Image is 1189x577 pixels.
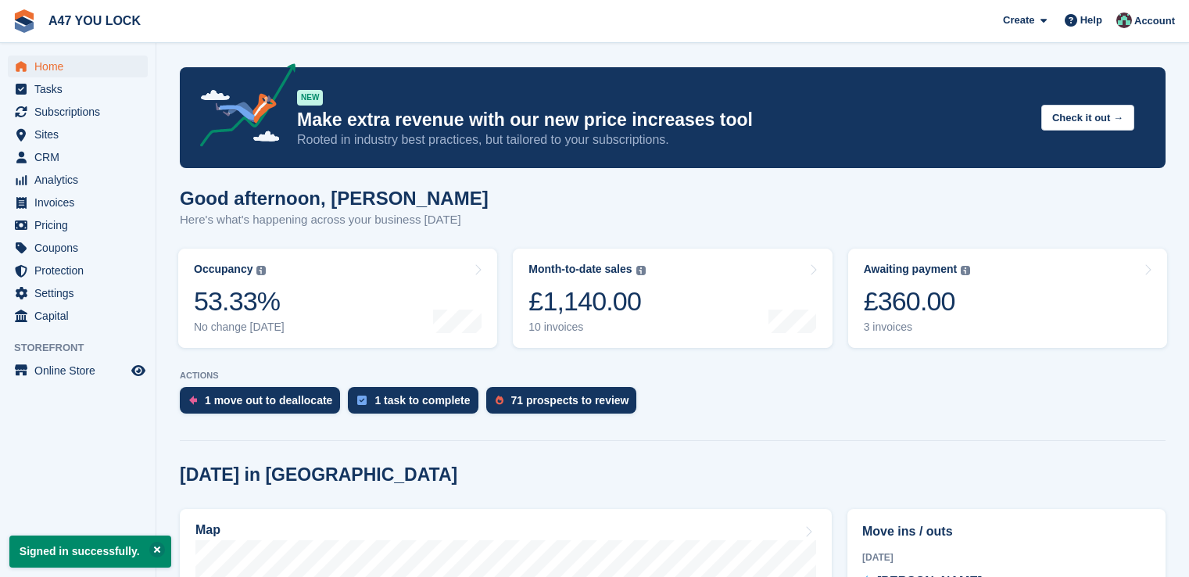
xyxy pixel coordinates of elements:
a: menu [8,192,148,213]
img: stora-icon-8386f47178a22dfd0bd8f6a31ec36ba5ce8667c1dd55bd0f319d3a0aa187defe.svg [13,9,36,33]
div: Occupancy [194,263,252,276]
h2: Move ins / outs [862,522,1151,541]
a: menu [8,56,148,77]
a: Occupancy 53.33% No change [DATE] [178,249,497,348]
span: CRM [34,146,128,168]
a: menu [8,146,148,168]
p: Here's what's happening across your business [DATE] [180,211,489,229]
div: [DATE] [862,550,1151,564]
span: Coupons [34,237,128,259]
div: Awaiting payment [864,263,958,276]
span: Tasks [34,78,128,100]
div: 10 invoices [528,321,645,334]
img: icon-info-grey-7440780725fd019a000dd9b08b2336e03edf1995a4989e88bcd33f0948082b44.svg [636,266,646,275]
button: Check it out → [1041,105,1134,131]
a: 1 move out to deallocate [180,387,348,421]
img: prospect-51fa495bee0391a8d652442698ab0144808aea92771e9ea1ae160a38d050c398.svg [496,396,503,405]
span: Protection [34,260,128,281]
span: Capital [34,305,128,327]
img: Lisa Alston [1116,13,1132,28]
a: menu [8,169,148,191]
span: Settings [34,282,128,304]
span: Sites [34,124,128,145]
a: 1 task to complete [348,387,485,421]
a: menu [8,305,148,327]
span: Online Store [34,360,128,382]
span: Subscriptions [34,101,128,123]
span: Home [34,56,128,77]
p: Rooted in industry best practices, but tailored to your subscriptions. [297,131,1029,149]
a: menu [8,78,148,100]
p: Signed in successfully. [9,536,171,568]
a: 71 prospects to review [486,387,645,421]
div: £1,140.00 [528,285,645,317]
span: Pricing [34,214,128,236]
img: icon-info-grey-7440780725fd019a000dd9b08b2336e03edf1995a4989e88bcd33f0948082b44.svg [256,266,266,275]
a: menu [8,124,148,145]
div: Month-to-date sales [528,263,632,276]
span: Storefront [14,340,156,356]
div: 71 prospects to review [511,394,629,407]
div: £360.00 [864,285,971,317]
p: ACTIONS [180,371,1166,381]
img: price-adjustments-announcement-icon-8257ccfd72463d97f412b2fc003d46551f7dbcb40ab6d574587a9cd5c0d94... [187,63,296,152]
div: NEW [297,90,323,106]
h2: Map [195,523,220,537]
img: icon-info-grey-7440780725fd019a000dd9b08b2336e03edf1995a4989e88bcd33f0948082b44.svg [961,266,970,275]
a: Awaiting payment £360.00 3 invoices [848,249,1167,348]
a: A47 YOU LOCK [42,8,147,34]
img: move_outs_to_deallocate_icon-f764333ba52eb49d3ac5e1228854f67142a1ed5810a6f6cc68b1a99e826820c5.svg [189,396,197,405]
span: Analytics [34,169,128,191]
span: Account [1134,13,1175,29]
p: Make extra revenue with our new price increases tool [297,109,1029,131]
a: menu [8,260,148,281]
div: 1 move out to deallocate [205,394,332,407]
a: menu [8,101,148,123]
span: Create [1003,13,1034,28]
h1: Good afternoon, [PERSON_NAME] [180,188,489,209]
a: Preview store [129,361,148,380]
div: No change [DATE] [194,321,285,334]
a: menu [8,237,148,259]
img: task-75834270c22a3079a89374b754ae025e5fb1db73e45f91037f5363f120a921f8.svg [357,396,367,405]
span: Help [1080,13,1102,28]
div: 3 invoices [864,321,971,334]
a: menu [8,214,148,236]
h2: [DATE] in [GEOGRAPHIC_DATA] [180,464,457,486]
a: Month-to-date sales £1,140.00 10 invoices [513,249,832,348]
span: Invoices [34,192,128,213]
a: menu [8,282,148,304]
a: menu [8,360,148,382]
div: 1 task to complete [374,394,470,407]
div: 53.33% [194,285,285,317]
